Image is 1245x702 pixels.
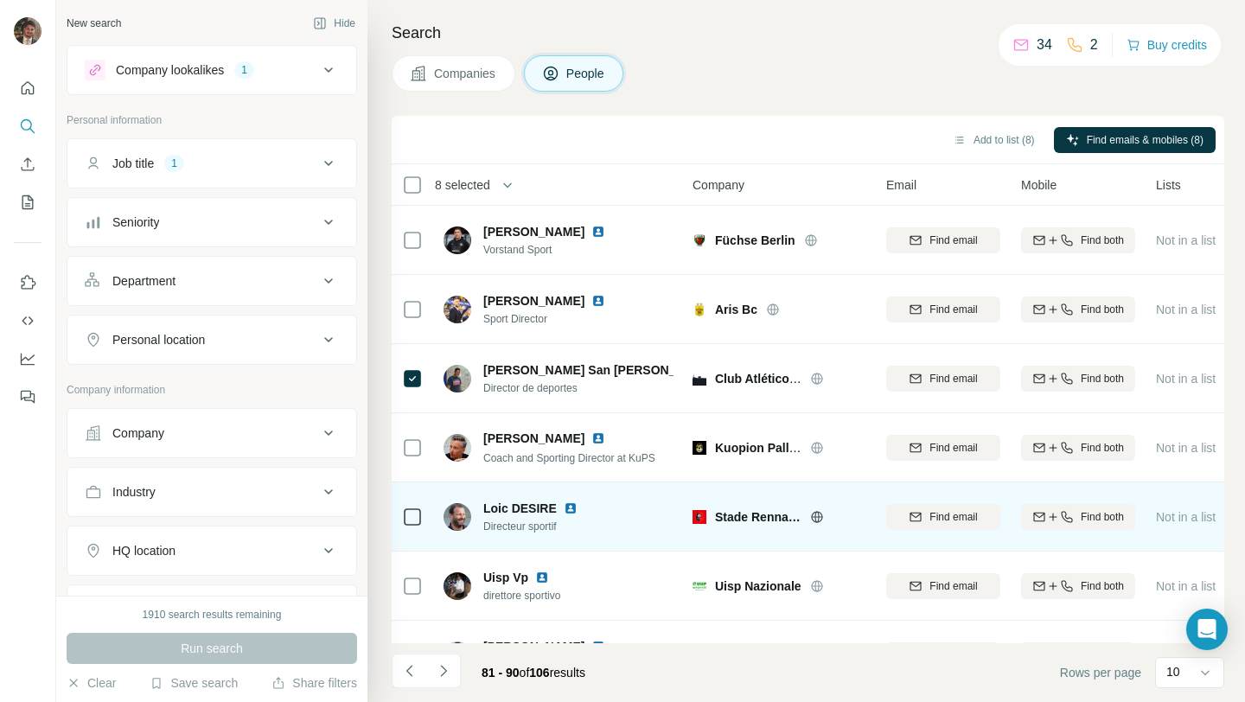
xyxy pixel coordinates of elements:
[929,440,977,456] span: Find email
[14,73,41,104] button: Quick start
[1156,372,1216,386] span: Not in a list
[1127,33,1207,57] button: Buy credits
[529,666,549,680] span: 106
[1081,233,1124,248] span: Find both
[67,674,116,692] button: Clear
[67,589,356,630] button: Annual revenue ($)
[112,214,159,231] div: Seniority
[1186,609,1228,650] div: Open Intercom Messenger
[886,435,1000,461] button: Find email
[67,49,356,91] button: Company lookalikes1
[14,381,41,412] button: Feedback
[67,319,356,361] button: Personal location
[693,176,744,194] span: Company
[143,607,282,622] div: 1910 search results remaining
[1156,510,1216,524] span: Not in a list
[1156,303,1216,316] span: Not in a list
[715,441,848,455] span: Kuopion Palloseura Oy
[886,297,1000,322] button: Find email
[14,17,41,45] img: Avatar
[483,430,584,447] span: [PERSON_NAME]
[444,296,471,323] img: Avatar
[929,509,977,525] span: Find email
[693,510,706,524] img: Logo of Stade Rennais F.C.
[520,666,530,680] span: of
[112,272,176,290] div: Department
[14,111,41,142] button: Search
[715,508,801,526] span: Stade Rennais F.C.
[1021,435,1135,461] button: Find both
[1156,233,1216,247] span: Not in a list
[67,201,356,243] button: Seniority
[483,292,584,310] span: [PERSON_NAME]
[112,331,205,348] div: Personal location
[929,578,977,594] span: Find email
[435,176,490,194] span: 8 selected
[392,21,1224,45] h4: Search
[444,227,471,254] img: Avatar
[14,149,41,180] button: Enrich CSV
[941,127,1047,153] button: Add to list (8)
[444,434,471,462] img: Avatar
[1021,642,1135,668] button: Find both
[444,503,471,531] img: Avatar
[1081,578,1124,594] span: Find both
[67,412,356,454] button: Company
[929,302,977,317] span: Find email
[483,242,626,258] span: Vorstand Sport
[483,500,557,517] span: Loic DESIRE
[1166,663,1180,680] p: 10
[715,578,801,595] span: Uisp Nazionale
[112,424,164,442] div: Company
[234,62,254,78] div: 1
[1081,371,1124,386] span: Find both
[426,654,461,688] button: Navigate to next page
[483,452,655,464] span: Coach and Sporting Director at KuPS
[886,176,916,194] span: Email
[444,572,471,600] img: Avatar
[67,260,356,302] button: Department
[67,16,121,31] div: New search
[150,674,238,692] button: Save search
[1021,573,1135,599] button: Find both
[886,642,1000,668] button: Find email
[271,674,357,692] button: Share filters
[1087,132,1203,148] span: Find emails & mobiles (8)
[434,65,497,82] span: Companies
[482,666,585,680] span: results
[693,233,706,247] img: Logo of Füchse Berlin
[14,187,41,218] button: My lists
[1156,176,1181,194] span: Lists
[1081,509,1124,525] span: Find both
[715,301,757,318] span: Aris Bc
[112,542,176,559] div: HQ location
[112,155,154,172] div: Job title
[693,303,706,316] img: Logo of Aris Bc
[14,343,41,374] button: Dashboard
[715,372,999,386] span: Club Atlético [PERSON_NAME] [PERSON_NAME]
[67,112,357,128] p: Personal information
[591,225,605,239] img: LinkedIn logo
[483,519,598,534] span: Directeur sportif
[886,573,1000,599] button: Find email
[693,441,706,455] img: Logo of Kuopion Palloseura Oy
[1156,441,1216,455] span: Not in a list
[112,483,156,501] div: Industry
[67,530,356,571] button: HQ location
[1060,664,1141,681] span: Rows per page
[116,61,224,79] div: Company lookalikes
[693,579,706,593] img: Logo of Uisp Nazionale
[301,10,367,36] button: Hide
[1037,35,1052,55] p: 34
[1081,302,1124,317] span: Find both
[483,361,715,379] span: [PERSON_NAME] San [PERSON_NAME]
[1090,35,1098,55] p: 2
[1021,176,1057,194] span: Mobile
[1021,504,1135,530] button: Find both
[14,305,41,336] button: Use Surfe API
[693,372,706,386] img: Logo of Club Atlético Vélez Sarsfield
[67,471,356,513] button: Industry
[929,371,977,386] span: Find email
[886,366,1000,392] button: Find email
[483,311,626,327] span: Sport Director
